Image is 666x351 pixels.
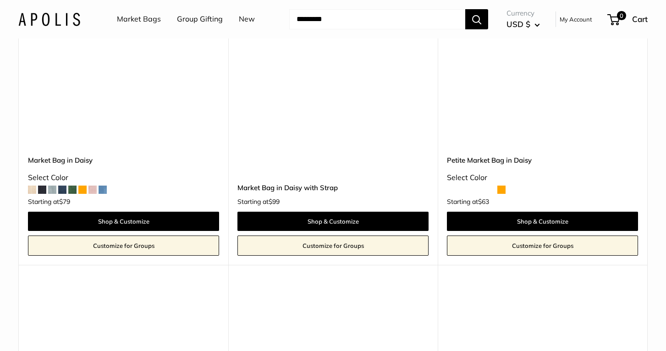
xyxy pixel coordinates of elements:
a: Market Bags [117,12,161,26]
button: Search [465,9,488,29]
a: Customize for Groups [28,236,219,256]
span: $63 [478,197,489,206]
span: Cart [632,14,648,24]
input: Search... [289,9,465,29]
span: 0 [617,11,626,20]
span: Starting at [237,198,280,205]
div: Select Color [28,171,219,185]
span: Starting at [447,198,489,205]
a: Shop & Customize [28,212,219,231]
a: Shop & Customize [237,212,429,231]
a: Market Bag in Daisy with Strap [237,182,429,193]
img: Apolis [18,12,80,26]
a: Petite Market Bag in Daisy [447,155,638,165]
button: USD $ [506,17,540,32]
a: Customize for Groups [447,236,638,256]
span: $99 [269,197,280,206]
div: Select Color [447,171,638,185]
a: My Account [560,14,592,25]
a: Group Gifting [177,12,223,26]
span: Currency [506,7,540,20]
a: Market Bag in Daisy [28,155,219,165]
a: Customize for Groups [237,236,429,256]
a: Shop & Customize [447,212,638,231]
a: 0 Cart [608,12,648,27]
span: USD $ [506,19,530,29]
a: New [239,12,255,26]
span: Starting at [28,198,70,205]
span: $79 [59,197,70,206]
